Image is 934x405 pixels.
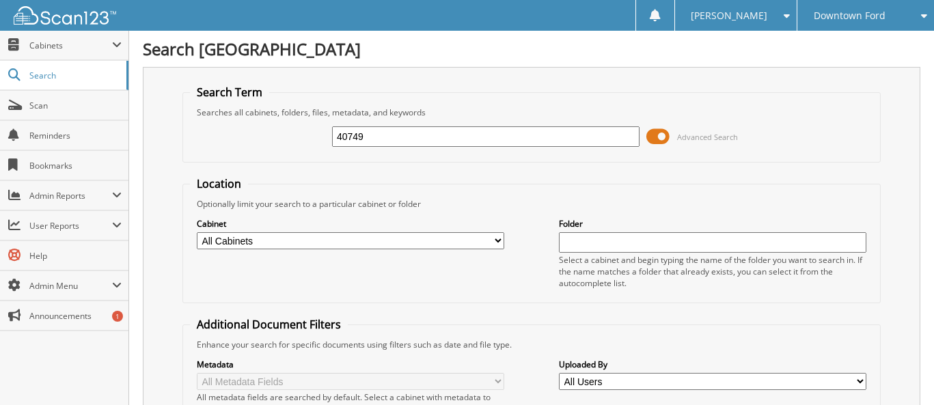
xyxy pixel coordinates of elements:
label: Uploaded By [559,359,866,370]
h1: Search [GEOGRAPHIC_DATA] [143,38,920,60]
img: scan123-logo-white.svg [14,6,116,25]
span: Announcements [29,310,122,322]
label: Folder [559,218,866,229]
legend: Additional Document Filters [190,317,348,332]
legend: Location [190,176,248,191]
span: Downtown Ford [814,12,885,20]
span: Help [29,250,122,262]
div: 1 [112,311,123,322]
span: User Reports [29,220,112,232]
span: [PERSON_NAME] [691,12,767,20]
div: Select a cabinet and begin typing the name of the folder you want to search in. If the name match... [559,254,866,289]
label: Metadata [197,359,504,370]
span: Admin Menu [29,280,112,292]
span: Advanced Search [677,132,738,142]
span: Scan [29,100,122,111]
span: Admin Reports [29,190,112,201]
legend: Search Term [190,85,269,100]
span: Cabinets [29,40,112,51]
span: Search [29,70,120,81]
div: Searches all cabinets, folders, files, metadata, and keywords [190,107,873,118]
span: Bookmarks [29,160,122,171]
label: Cabinet [197,218,504,229]
div: Enhance your search for specific documents using filters such as date and file type. [190,339,873,350]
div: Optionally limit your search to a particular cabinet or folder [190,198,873,210]
span: Reminders [29,130,122,141]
